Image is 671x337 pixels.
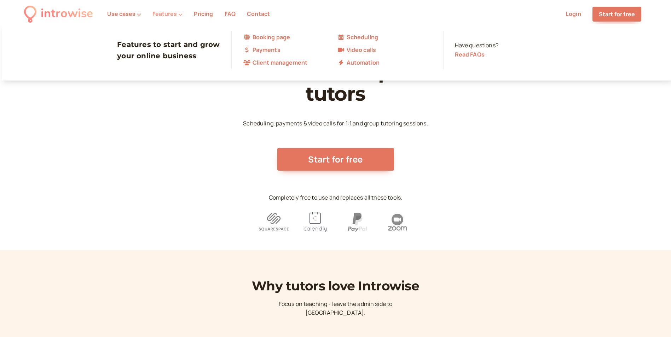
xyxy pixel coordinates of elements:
img: 3768b3e5ebd9a3519d5b2e41a34157cae83ee83d-93x80.png [299,208,331,236]
h3: Features to start and grow your online business [117,39,220,62]
a: Login [566,10,581,18]
div: introwise [41,4,93,24]
a: Start for free [592,7,641,22]
a: Video calls [337,46,432,55]
img: 6779c4a26e7da640d53f2862e2f142f93512865b-93x80.png [257,208,290,236]
a: Booking page [243,33,337,42]
a: FAQ [225,10,236,18]
h1: All-in-one scheduling software for independent tutors [194,40,477,105]
img: 0d05c253e9c2c7ec9385c0e2f04c3ae074345acf-93x80.png [381,208,414,236]
a: Start for free [277,148,394,171]
p: Scheduling, payments & video calls for 1:1 and group tutoring sessions. [243,119,428,128]
a: Read FAQs [455,51,485,58]
div: Have questions? [455,41,498,59]
button: Features [152,11,183,17]
a: Contact [247,10,270,18]
a: Scheduling [337,33,432,42]
a: Pricing [194,10,213,18]
a: Payments [243,46,337,55]
p: Focus on teaching - leave the admin side to [GEOGRAPHIC_DATA]. [265,300,406,318]
a: Client management [243,58,337,67]
a: introwise [24,4,93,24]
h1: Why tutors love Introwise [194,278,477,294]
p: Completely free to use and replaces all these tools. [269,193,402,202]
button: Use cases [107,11,141,17]
img: 7b4703dc57b7b91b27e385a02bba5645814e0ffd-92x80.png [340,208,372,236]
a: Automation [337,58,432,67]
